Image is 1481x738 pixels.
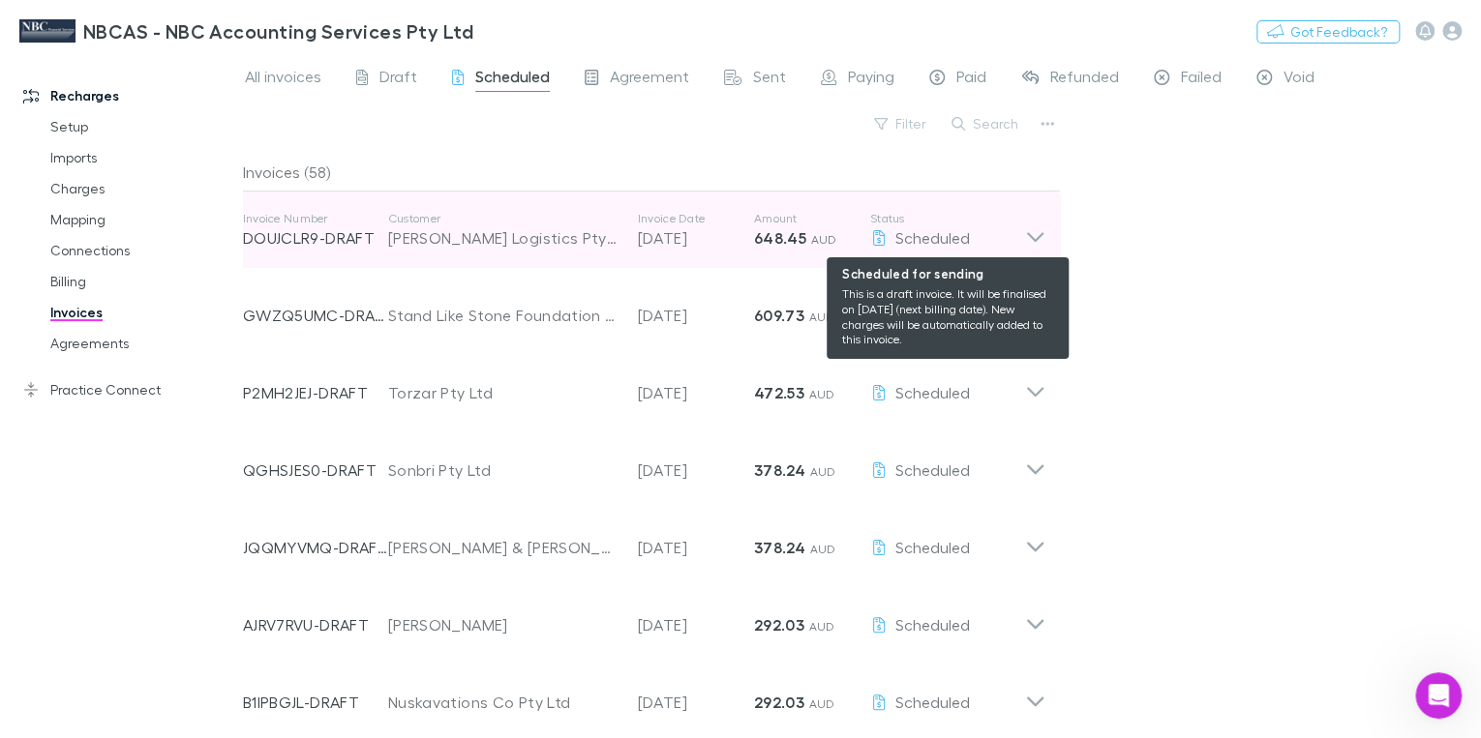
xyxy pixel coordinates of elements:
[227,656,1061,733] div: B1IPBGJL-DRAFTNuskavations Co Pty Ltd[DATE]292.03 AUDScheduled
[31,173,251,204] a: Charges
[942,112,1030,135] button: Search
[610,67,689,92] span: Agreement
[895,615,970,634] span: Scheduled
[388,304,619,327] div: Stand Like Stone Foundation Ltd
[31,111,251,142] a: Setup
[388,613,619,636] div: [PERSON_NAME]
[638,536,754,559] p: [DATE]
[1415,672,1462,719] iframe: Intercom live chat
[4,374,251,405] a: Practice Connect
[308,538,358,576] span: neutral face reaction
[388,211,619,226] p: Customer
[358,538,408,576] span: smiley reaction
[243,613,388,636] p: AJRV7RVU-DRAFT
[809,542,835,556] span: AUD
[243,304,388,327] p: GWZQ5UMC-DRAFT
[227,578,1061,656] div: AJRV7RVU-DRAFT[PERSON_NAME][DATE]292.03 AUDScheduled
[388,691,619,714] div: Nuskavations Co Pty Ltd
[23,518,643,540] div: Did this answer your question?
[245,67,321,92] span: All invoices
[810,232,836,247] span: AUD
[31,328,251,359] a: Agreements
[19,19,76,43] img: NBCAS - NBC Accounting Services Pty Ltd's Logo
[268,538,296,576] span: 😞
[31,142,251,173] a: Imports
[638,381,754,404] p: [DATE]
[227,192,1061,269] div: Invoice NumberDOUJCLR9-DRAFTCustomer[PERSON_NAME] Logistics Pty LtdInvoice Date[DATE]Amount648.45...
[31,297,251,328] a: Invoices
[754,615,804,635] strong: 292.03
[8,8,485,54] a: NBCAS - NBC Accounting Services Pty Ltd
[808,619,834,634] span: AUD
[895,383,970,401] span: Scheduled
[895,306,970,324] span: Scheduled
[754,228,806,248] strong: 648.45
[379,67,417,92] span: Draft
[754,383,804,402] strong: 472.53
[754,693,804,712] strong: 292.03
[475,67,550,92] span: Scheduled
[754,460,805,480] strong: 378.24
[808,387,834,401] span: AUD
[1181,67,1222,92] span: Failed
[318,538,347,576] span: 😐
[754,306,804,325] strong: 609.73
[808,310,834,324] span: AUD
[227,501,1061,578] div: JQQMYVMQ-DRAFT[PERSON_NAME] & [PERSON_NAME][DATE]378.24 AUDScheduled
[638,691,754,714] p: [DATE]
[638,613,754,636] p: [DATE]
[870,211,1025,226] p: Status
[754,211,870,226] p: Amount
[388,381,619,404] div: Torzar Pty Ltd
[257,538,308,576] span: disappointed reaction
[809,464,835,479] span: AUD
[895,538,970,556] span: Scheduled
[227,424,1061,501] div: QGHSJES0-DRAFTSonbri Pty Ltd[DATE]378.24 AUDScheduled
[243,211,388,226] p: Invoice Number
[1256,20,1400,44] button: Got Feedback?
[619,8,653,43] div: Close
[31,204,251,235] a: Mapping
[388,226,619,250] div: [PERSON_NAME] Logistics Pty Ltd
[754,538,805,557] strong: 378.24
[753,67,786,92] span: Sent
[848,67,894,92] span: Paying
[638,458,754,482] p: [DATE]
[243,226,388,250] p: DOUJCLR9-DRAFT
[388,536,619,559] div: [PERSON_NAME] & [PERSON_NAME]
[388,458,619,482] div: Sonbri Pty Ltd
[638,211,754,226] p: Invoice Date
[895,693,970,711] span: Scheduled
[83,19,473,43] h3: NBCAS - NBC Accounting Services Pty Ltd
[895,228,970,247] span: Scheduled
[638,226,754,250] p: [DATE]
[13,8,49,44] button: go back
[4,80,251,111] a: Recharges
[582,8,619,44] button: Collapse window
[31,235,251,266] a: Connections
[243,691,388,714] p: B1IPBGJL-DRAFT
[31,266,251,297] a: Billing
[243,458,388,482] p: QGHSJES0-DRAFT
[243,536,388,559] p: JQQMYVMQ-DRAFT
[227,346,1061,424] div: P2MH2JEJ-DRAFTTorzar Pty Ltd[DATE]472.53 AUDScheduled
[1050,67,1119,92] span: Refunded
[227,269,1061,346] div: GWZQ5UMC-DRAFTStand Like Stone Foundation Ltd[DATE]609.73 AUDScheduled
[369,538,397,576] span: 😃
[638,304,754,327] p: [DATE]
[864,112,938,135] button: Filter
[243,381,388,404] p: P2MH2JEJ-DRAFT
[1284,67,1315,92] span: Void
[256,601,410,616] a: Open in help center
[895,460,970,479] span: Scheduled
[808,696,834,711] span: AUD
[956,67,986,92] span: Paid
